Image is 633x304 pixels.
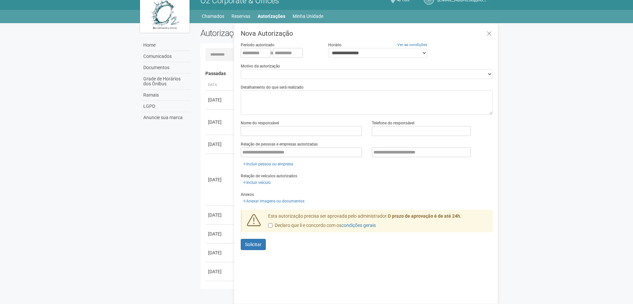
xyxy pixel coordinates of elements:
[245,242,262,247] span: Solicitar
[208,141,232,148] div: [DATE]
[142,73,191,90] a: Grade de Horários dos Ônibus
[263,213,493,232] div: Esta autorização precisa ser aprovada pelo administrador.
[293,12,323,21] a: Minha Unidade
[241,239,266,250] button: Solicitar
[208,268,232,275] div: [DATE]
[200,28,342,38] h2: Autorizações
[142,62,191,73] a: Documentos
[241,84,303,90] label: Detalhamento do que será realizado
[341,223,376,228] a: condições gerais
[205,71,488,76] h4: Passadas
[268,222,376,229] label: Declaro que li e concordo com os
[241,197,306,205] a: Anexar imagens ou documentos
[142,40,191,51] a: Home
[205,80,235,91] th: Data
[241,48,318,58] div: a
[208,176,232,183] div: [DATE]
[208,119,232,125] div: [DATE]
[231,12,250,21] a: Reservas
[241,120,279,126] label: Nome do responsável
[241,42,274,48] label: Período autorizado
[268,223,272,228] input: Declaro que li e concordo com oscondições gerais
[388,213,461,219] strong: O prazo de aprovação é de até 24h.
[241,30,493,37] h3: Nova Autorização
[208,231,232,237] div: [DATE]
[208,97,232,103] div: [DATE]
[241,63,280,69] label: Motivo da autorização
[397,42,427,47] a: Ver as condições
[241,192,254,197] label: Anexos
[241,160,295,168] a: Incluir pessoa ou empresa
[202,12,224,21] a: Chamados
[328,42,341,48] label: Horário
[241,141,318,147] label: Relação de pessoas e empresas autorizadas
[142,112,191,123] a: Anuncie sua marca
[142,90,191,101] a: Ramais
[241,173,297,179] label: Relação de veículos autorizados
[258,12,285,21] a: Autorizações
[372,120,414,126] label: Telefone do responsável
[241,179,273,186] a: Incluir veículo
[142,101,191,112] a: LGPD
[208,249,232,256] div: [DATE]
[142,51,191,62] a: Comunicados
[208,212,232,218] div: [DATE]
